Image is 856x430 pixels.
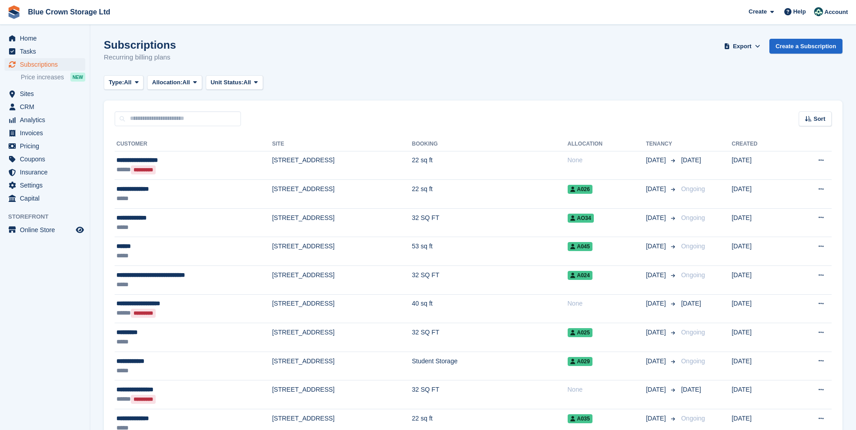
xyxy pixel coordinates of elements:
span: Sort [814,114,825,124]
th: Allocation [568,137,646,151]
span: Insurance [20,166,74,178]
a: menu [5,224,85,236]
span: Storefront [8,212,90,221]
span: Tasks [20,45,74,58]
td: [STREET_ADDRESS] [272,180,412,209]
span: Ongoing [681,357,705,365]
td: [DATE] [731,266,789,295]
a: Blue Crown Storage Ltd [24,5,114,19]
span: Ongoing [681,185,705,192]
span: Home [20,32,74,45]
span: [DATE] [646,242,667,251]
td: [DATE] [731,352,789,380]
a: Preview store [74,224,85,235]
span: CRM [20,101,74,113]
td: [STREET_ADDRESS] [272,208,412,237]
a: menu [5,32,85,45]
td: [STREET_ADDRESS] [272,380,412,409]
td: [DATE] [731,237,789,266]
span: Type: [109,78,124,87]
a: menu [5,87,85,100]
th: Booking [412,137,568,151]
td: Student Storage [412,352,568,380]
div: None [568,385,646,394]
th: Created [731,137,789,151]
td: 22 sq ft [412,151,568,180]
span: [DATE] [646,385,667,394]
span: A029 [568,357,593,366]
span: [DATE] [646,156,667,165]
span: Capital [20,192,74,205]
td: [DATE] [731,323,789,352]
button: Type: All [104,75,143,90]
span: Ongoing [681,271,705,279]
span: [DATE] [646,270,667,280]
a: menu [5,58,85,71]
span: A025 [568,328,593,337]
td: [STREET_ADDRESS] [272,323,412,352]
a: menu [5,179,85,192]
td: 53 sq ft [412,237,568,266]
span: Ongoing [681,214,705,221]
a: menu [5,127,85,139]
span: A024 [568,271,593,280]
span: Online Store [20,224,74,236]
span: [DATE] [681,300,701,307]
th: Tenancy [646,137,677,151]
span: Account [824,8,848,17]
span: Invoices [20,127,74,139]
td: [DATE] [731,294,789,323]
span: All [124,78,132,87]
td: [DATE] [731,180,789,209]
span: [DATE] [681,386,701,393]
span: Ongoing [681,242,705,250]
td: 32 SQ FT [412,323,568,352]
div: None [568,156,646,165]
td: [STREET_ADDRESS] [272,294,412,323]
img: stora-icon-8386f47178a22dfd0bd8f6a31ec36ba5ce8667c1dd55bd0f319d3a0aa187defe.svg [7,5,21,19]
td: [STREET_ADDRESS] [272,266,412,295]
span: Sites [20,87,74,100]
span: AO34 [568,214,594,223]
a: Create a Subscription [769,39,842,54]
td: [STREET_ADDRESS] [272,352,412,380]
span: Unit Status: [211,78,244,87]
span: [DATE] [646,357,667,366]
span: [DATE] [646,414,667,423]
th: Site [272,137,412,151]
span: A035 [568,414,593,423]
span: Export [733,42,751,51]
span: [DATE] [646,328,667,337]
a: menu [5,192,85,205]
span: Ongoing [681,329,705,336]
span: [DATE] [646,184,667,194]
span: Coupons [20,153,74,165]
td: 32 SQ FT [412,380,568,409]
span: Ongoing [681,415,705,422]
span: Allocation: [152,78,182,87]
p: Recurring billing plans [104,52,176,63]
span: A045 [568,242,593,251]
td: 32 SQ FT [412,266,568,295]
span: A026 [568,185,593,194]
span: Price increases [21,73,64,82]
a: Price increases NEW [21,72,85,82]
a: menu [5,45,85,58]
span: [DATE] [681,156,701,164]
td: [DATE] [731,208,789,237]
span: All [244,78,251,87]
span: Create [749,7,767,16]
th: Customer [115,137,272,151]
a: menu [5,166,85,178]
span: Analytics [20,114,74,126]
span: All [182,78,190,87]
td: 32 SQ FT [412,208,568,237]
span: Help [793,7,806,16]
div: NEW [70,73,85,82]
td: [DATE] [731,380,789,409]
button: Allocation: All [147,75,202,90]
td: 22 sq ft [412,180,568,209]
img: John Marshall [814,7,823,16]
a: menu [5,153,85,165]
a: menu [5,140,85,152]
